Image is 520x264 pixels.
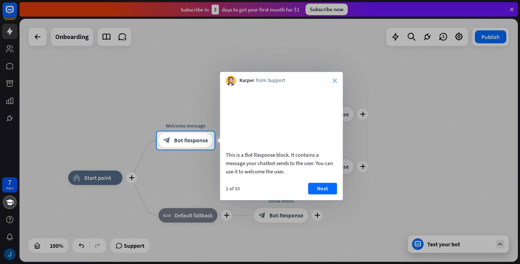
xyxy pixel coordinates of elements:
button: Open LiveChat chat widget [6,3,27,25]
span: Kacper [239,77,254,85]
i: close [333,78,337,83]
button: Next [308,183,337,194]
div: This is a Bot Response block. It contains a message your chatbot sends to the user. You can use i... [226,151,337,176]
span: from Support [256,77,285,85]
div: 1 of 10 [226,185,240,192]
span: Bot Response [174,137,208,144]
i: block_bot_response [163,137,170,144]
